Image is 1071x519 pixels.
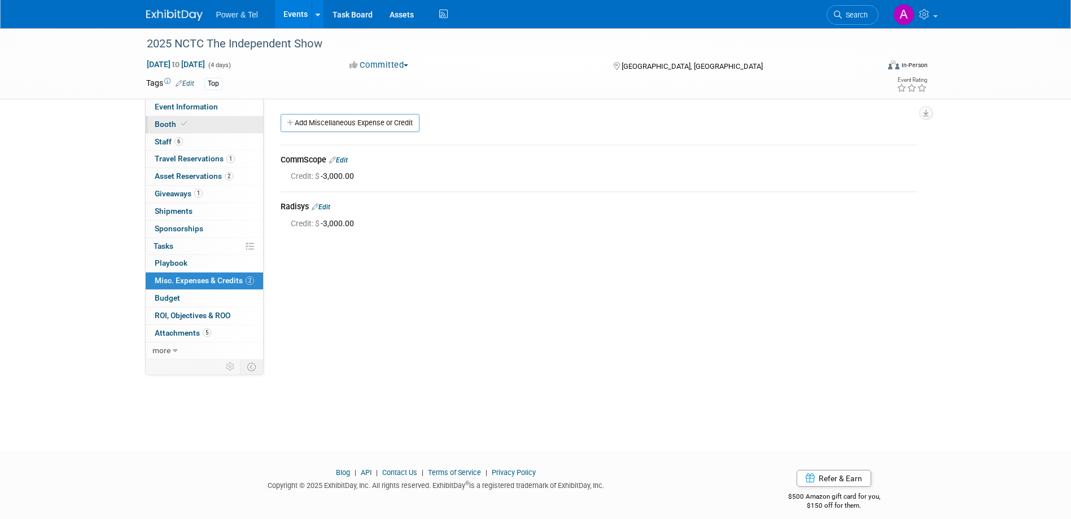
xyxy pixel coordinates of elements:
span: (4 days) [207,61,231,69]
span: Search [842,11,868,19]
span: Credit: $ [291,171,321,181]
span: Budget [155,293,180,302]
div: $150 off for them. [743,501,925,511]
span: [DATE] [DATE] [146,59,206,69]
div: Event Rating [897,77,927,83]
sup: ® [465,480,469,486]
a: Attachments5 [146,325,263,342]
td: Toggle Event Tabs [240,359,263,374]
span: Shipments [155,206,193,215]
span: 6 [174,137,183,146]
div: $500 Amazon gift card for you, [743,485,925,511]
a: Refer & Earn [797,470,871,487]
span: Staff [155,137,183,146]
a: Edit [329,156,348,164]
a: Staff6 [146,134,263,151]
a: Tasks [146,238,263,255]
span: 1 [226,155,235,163]
span: ROI, Objectives & ROO [155,311,230,320]
a: Budget [146,290,263,307]
img: Alina Dorion [893,4,915,25]
span: Credit: $ [291,219,321,228]
button: Committed [346,59,413,71]
span: Tasks [154,241,173,250]
a: Edit [312,203,330,211]
span: 2 [225,172,233,181]
a: Add Miscellaneous Expense or Credit [281,114,419,132]
span: | [483,468,490,477]
a: Terms of Service [428,468,481,477]
span: [GEOGRAPHIC_DATA], [GEOGRAPHIC_DATA] [622,62,763,71]
div: In-Person [901,61,928,69]
span: Playbook [155,258,187,267]
div: 2025 NCTC The Independent Show [143,34,862,54]
span: Event Information [155,102,218,111]
a: Search [827,5,878,25]
span: 2 [246,276,254,285]
span: to [171,60,181,69]
span: | [419,468,426,477]
span: 1 [194,189,203,197]
span: -3,000.00 [291,171,359,181]
div: Radisys [281,201,917,214]
a: Travel Reservations1 [146,151,263,168]
a: Event Information [146,99,263,116]
div: Event Format [812,59,928,76]
i: Booth reservation complete [181,121,187,127]
span: more [152,346,171,355]
a: API [361,468,371,477]
span: | [352,468,359,477]
a: Giveaways1 [146,186,263,203]
span: Asset Reservations [155,171,233,181]
img: ExhibitDay [146,10,203,21]
a: Asset Reservations2 [146,168,263,185]
span: Attachments [155,328,211,337]
img: Format-Inperson.png [888,60,899,69]
a: Contact Us [382,468,417,477]
div: Top [204,78,222,90]
div: Copyright © 2025 ExhibitDay, Inc. All rights reserved. ExhibitDay is a registered trademark of Ex... [146,478,727,491]
div: CommScope [281,154,917,168]
a: Misc. Expenses & Credits2 [146,272,263,289]
a: Sponsorships [146,221,263,237]
span: Power & Tel [216,10,258,19]
a: more [146,342,263,359]
span: Giveaways [155,189,203,198]
a: Playbook [146,255,263,272]
a: ROI, Objectives & ROO [146,307,263,324]
span: Sponsorships [155,224,203,233]
span: Booth [155,120,189,129]
span: 5 [203,328,211,337]
span: Misc. Expenses & Credits [155,276,254,285]
a: Edit [176,80,194,87]
span: | [373,468,381,477]
td: Tags [146,77,194,90]
span: Travel Reservations [155,154,235,163]
a: Shipments [146,203,263,220]
td: Personalize Event Tab Strip [221,359,241,374]
a: Blog [336,468,350,477]
a: Privacy Policy [492,468,536,477]
a: Booth [146,116,263,133]
span: -3,000.00 [291,219,359,228]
